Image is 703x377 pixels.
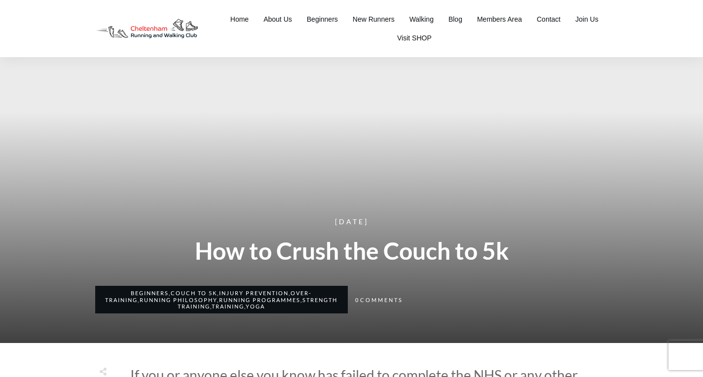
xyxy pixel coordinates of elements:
a: Strength Training [178,297,337,309]
a: Over-Training [105,290,312,303]
a: Beginners [307,12,338,26]
a: Couch to 5k [171,290,217,296]
a: New Runners [353,12,395,26]
a: Blog [448,12,462,26]
a: About Us [263,12,292,26]
a: Members Area [477,12,522,26]
a: Walking [409,12,434,26]
a: Contact [537,12,560,26]
span: How to Crush the Couch to 5k [195,237,509,265]
a: Home [230,12,249,26]
a: Visit SHOP [397,31,432,45]
a: Injury Prevention [219,290,289,296]
a: Join Us [575,12,598,26]
span: 0 [355,297,358,303]
a: Running Philosophy [140,297,217,303]
a: yoga [246,303,265,309]
span: comments [360,297,403,303]
a: Beginners [131,290,169,296]
img: Decathlon [88,12,206,46]
a: running programmes [219,297,300,303]
a: Training [212,303,244,309]
span: , , , , , , , , [105,290,337,309]
span: [DATE] [335,217,369,226]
